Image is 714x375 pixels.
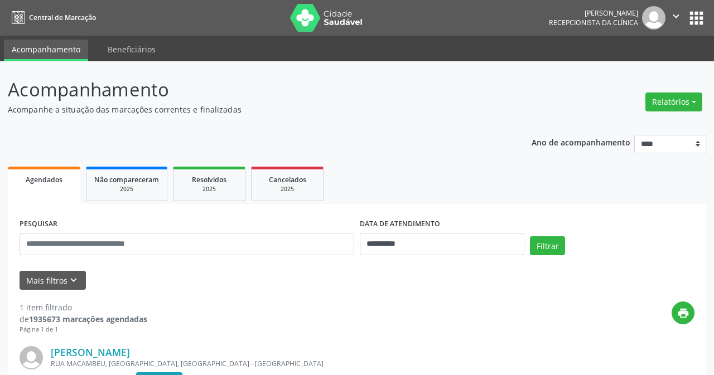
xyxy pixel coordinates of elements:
a: Central de Marcação [8,8,96,27]
div: RUA MACAMBEU, [GEOGRAPHIC_DATA], [GEOGRAPHIC_DATA] - [GEOGRAPHIC_DATA] [51,359,527,368]
i: print [677,307,689,319]
span: Cancelados [269,175,306,184]
button: Filtrar [530,236,565,255]
button: Mais filtroskeyboard_arrow_down [20,271,86,290]
button: apps [687,8,706,28]
img: img [642,6,665,30]
i: keyboard_arrow_down [67,274,80,286]
a: Beneficiários [100,40,163,59]
div: de [20,313,147,325]
label: DATA DE ATENDIMENTO [360,216,440,233]
a: [PERSON_NAME] [51,346,130,358]
div: 1 item filtrado [20,301,147,313]
p: Acompanhe a situação das marcações correntes e finalizadas [8,104,496,115]
strong: 1935673 marcações agendadas [29,314,147,324]
div: [PERSON_NAME] [549,8,638,18]
button: print [672,301,694,324]
label: PESQUISAR [20,216,57,233]
p: Acompanhamento [8,76,496,104]
div: Página 1 de 1 [20,325,147,334]
button:  [665,6,687,30]
span: Agendados [26,175,62,184]
div: 2025 [181,185,237,193]
i:  [670,10,682,22]
div: 2025 [94,185,159,193]
a: Acompanhamento [4,40,88,61]
button: Relatórios [645,92,702,111]
p: Ano de acompanhamento [532,135,630,149]
span: Recepcionista da clínica [549,18,638,27]
span: Resolvidos [192,175,226,184]
div: 2025 [259,185,315,193]
span: Central de Marcação [29,13,96,22]
img: img [20,346,43,369]
span: Não compareceram [94,175,159,184]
